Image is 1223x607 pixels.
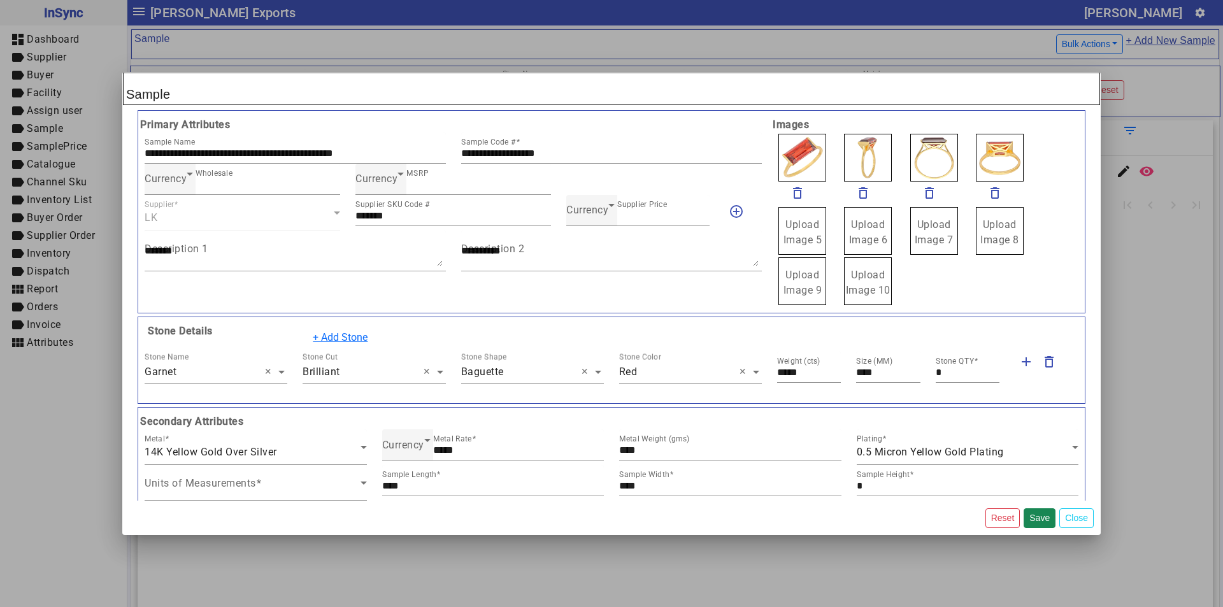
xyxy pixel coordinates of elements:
[145,173,187,185] span: Currency
[1019,354,1034,369] mat-icon: add
[985,508,1020,528] button: Reset
[936,357,974,366] mat-label: Stone QTY
[980,218,1019,246] span: Upload Image 8
[461,351,507,362] div: Stone Shape
[857,446,1004,458] span: 0.5 Micron Yellow Gold Plating
[145,242,208,254] mat-label: Description 1
[846,269,890,296] span: Upload Image 10
[382,439,424,451] span: Currency
[145,477,256,489] mat-label: Units of Measurements
[355,173,397,185] span: Currency
[145,434,165,443] mat-label: Metal
[910,134,958,182] img: 387dc2a6-ddd2-401a-91c9-3aa6ce71fd40
[778,134,826,182] img: f68c44f2-827b-4fa2-95bb-45432ad05626
[783,269,822,296] span: Upload Image 9
[137,117,769,132] b: Primary Attributes
[145,138,195,146] mat-label: Sample Name
[777,357,820,366] mat-label: Weight (cts)
[617,200,667,209] mat-label: Supplier Price
[987,185,1003,201] mat-icon: delete_outline
[1041,354,1057,369] mat-icon: delete_outline
[783,218,822,246] span: Upload Image 5
[145,325,213,337] b: Stone Details
[424,364,434,380] span: Clear all
[976,134,1024,182] img: 8f4a448d-0406-453c-bd1b-b1d2ee4e8404
[433,434,472,443] mat-label: Metal Rate
[582,364,592,380] span: Clear all
[922,185,937,201] mat-icon: delete_outline
[303,351,338,362] div: Stone Cut
[265,364,276,380] span: Clear all
[857,434,882,443] mat-label: Plating
[619,434,690,443] mat-label: Metal Weight (gms)
[566,204,608,216] span: Currency
[857,470,910,479] mat-label: Sample Height
[304,325,376,350] button: + Add Stone
[406,169,429,178] mat-label: MSRP
[619,470,669,479] mat-label: Sample Width
[145,200,175,209] mat-label: Supplier
[619,351,661,362] div: Stone Color
[123,73,1100,105] h2: Sample
[790,185,805,201] mat-icon: delete_outline
[856,357,893,366] mat-label: Size (MM)
[1059,508,1094,528] button: Close
[461,138,516,146] mat-label: Sample Code #
[355,200,430,209] mat-label: Supplier SKU Code #
[145,446,277,458] span: 14K Yellow Gold Over Silver
[137,414,1086,429] b: Secondary Attributes
[849,218,888,246] span: Upload Image 6
[740,364,750,380] span: Clear all
[855,185,871,201] mat-icon: delete_outline
[145,351,189,362] div: Stone Name
[461,242,525,254] mat-label: Description 2
[769,117,1086,132] b: Images
[844,134,892,182] img: a367662e-51b0-40fe-968b-b10f283d0d34
[382,470,436,479] mat-label: Sample Length
[196,169,232,178] mat-label: Wholesale
[1024,508,1055,528] button: Save
[915,218,954,246] span: Upload Image 7
[729,204,744,219] mat-icon: add_circle_outline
